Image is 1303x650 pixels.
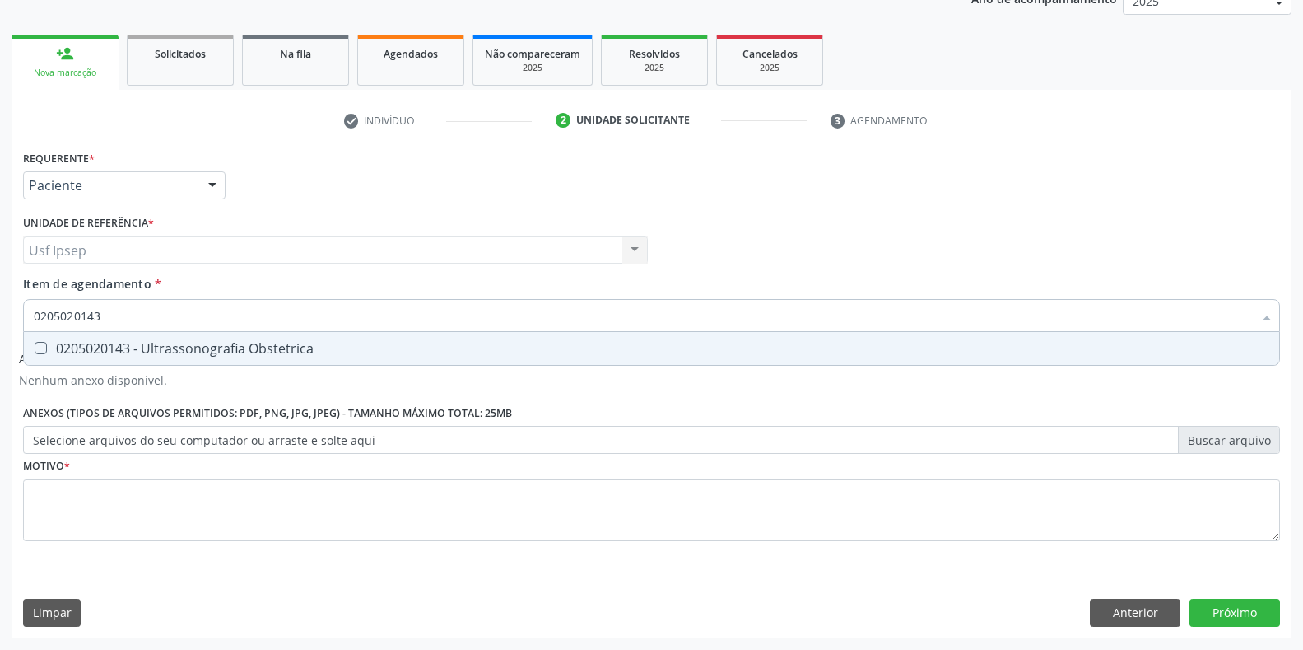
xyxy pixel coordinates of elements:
div: 2025 [728,62,811,74]
span: Não compareceram [485,47,580,61]
span: Paciente [29,177,192,194]
span: Item de agendamento [23,276,151,292]
label: Unidade de referência [23,211,154,236]
button: Anterior [1090,599,1180,627]
button: Limpar [23,599,81,627]
span: Resolvidos [629,47,680,61]
span: Na fila [280,47,311,61]
label: Requerente [23,146,95,171]
div: person_add [56,44,74,63]
h6: Anexos adicionados [19,353,167,367]
div: 2025 [613,62,696,74]
button: Próximo [1189,599,1280,627]
span: Agendados [384,47,438,61]
span: Cancelados [742,47,798,61]
label: Motivo [23,454,70,479]
input: Buscar por procedimentos [34,299,1253,332]
div: 0205020143 - Ultrassonografia Obstetrica [34,342,1269,355]
p: Nenhum anexo disponível. [19,372,167,389]
div: Nova marcação [23,67,107,79]
label: Anexos (Tipos de arquivos permitidos: PDF, PNG, JPG, JPEG) - Tamanho máximo total: 25MB [23,400,512,426]
div: 2 [556,113,570,128]
span: Solicitados [155,47,206,61]
div: 2025 [485,62,580,74]
div: Unidade solicitante [576,113,690,128]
